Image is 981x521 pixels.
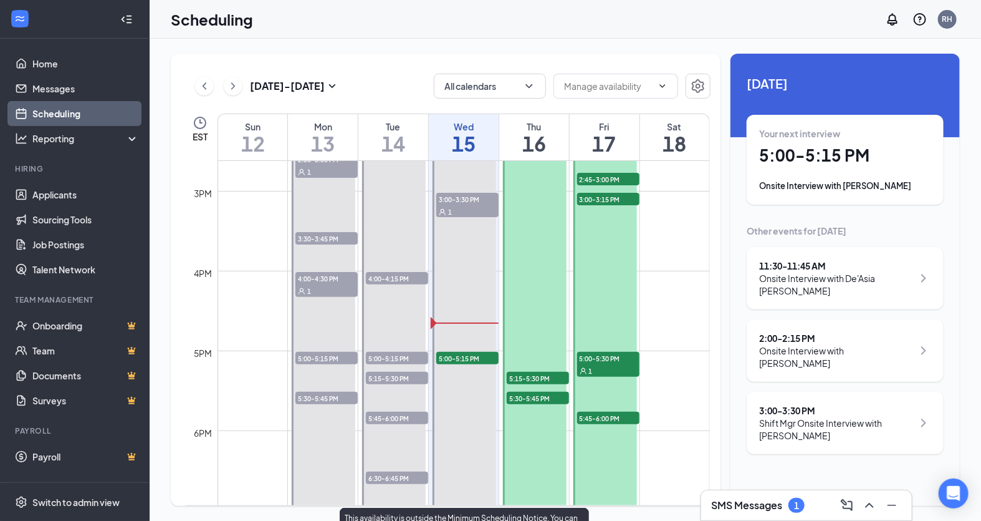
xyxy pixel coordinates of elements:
[640,114,709,160] a: October 18, 2025
[218,120,287,133] div: Sun
[295,352,358,364] span: 5:00-5:15 PM
[916,343,931,358] svg: ChevronRight
[882,495,902,515] button: Minimize
[577,412,639,424] span: 5:45-6:00 PM
[436,193,499,205] span: 3:00-3:30 PM
[499,114,569,160] a: October 16, 2025
[759,127,931,140] div: Your next interview
[325,79,340,94] svg: SmallChevronDown
[434,74,546,99] button: All calendarsChevronDown
[759,180,931,192] div: Onsite Interview with [PERSON_NAME]
[192,187,215,200] div: 3pm
[192,426,215,440] div: 6pm
[32,257,139,282] a: Talent Network
[429,133,499,154] h1: 15
[307,287,311,296] span: 1
[192,266,215,280] div: 4pm
[711,499,782,512] h3: SMS Messages
[859,495,879,515] button: ChevronUp
[759,272,913,297] div: Onsite Interview with De'Asia [PERSON_NAME]
[358,133,428,154] h1: 14
[15,132,27,145] svg: Analysis
[15,295,136,305] div: Team Management
[32,182,139,207] a: Applicants
[288,133,358,154] h1: 13
[885,12,900,27] svg: Notifications
[295,272,358,285] span: 4:00-4:30 PM
[32,388,139,413] a: SurveysCrown
[32,101,139,126] a: Scheduling
[358,114,428,160] a: October 14, 2025
[448,208,452,217] span: 1
[429,114,499,160] a: October 15, 2025
[32,313,139,338] a: OnboardingCrown
[862,498,877,513] svg: ChevronUp
[759,417,913,442] div: Shift Mgr Onsite Interview with [PERSON_NAME]
[192,346,215,360] div: 5pm
[32,207,139,232] a: Sourcing Tools
[366,372,428,384] span: 5:15-5:30 PM
[15,426,136,436] div: Payroll
[298,168,305,176] svg: User
[640,120,709,133] div: Sat
[916,416,931,431] svg: ChevronRight
[32,51,139,76] a: Home
[32,496,120,509] div: Switch to admin view
[366,412,428,424] span: 5:45-6:00 PM
[366,472,428,484] span: 6:30-6:45 PM
[250,79,325,93] h3: [DATE] - [DATE]
[840,498,854,513] svg: ComposeMessage
[686,74,711,99] button: Settings
[307,168,311,177] span: 1
[570,133,639,154] h1: 17
[759,344,913,369] div: Onsite Interview with [PERSON_NAME]
[884,498,899,513] svg: Minimize
[32,76,139,101] a: Messages
[589,367,593,376] span: 1
[288,114,358,160] a: October 13, 2025
[507,392,569,404] span: 5:30-5:45 PM
[227,79,239,94] svg: ChevronRight
[218,114,287,160] a: October 12, 2025
[198,79,211,94] svg: ChevronLeft
[570,120,639,133] div: Fri
[288,120,358,133] div: Mon
[759,404,913,417] div: 3:00 - 3:30 PM
[439,208,446,216] svg: User
[577,173,639,185] span: 2:45-3:00 PM
[523,80,535,92] svg: ChevronDown
[295,392,358,404] span: 5:30-5:45 PM
[218,133,287,154] h1: 12
[499,120,569,133] div: Thu
[912,12,927,27] svg: QuestionInfo
[837,495,857,515] button: ComposeMessage
[193,115,208,130] svg: Clock
[32,444,139,469] a: PayrollCrown
[691,79,706,94] svg: Settings
[120,13,133,26] svg: Collapse
[298,288,305,295] svg: User
[436,352,499,364] span: 5:00-5:15 PM
[658,81,668,91] svg: ChevronDown
[916,271,931,286] svg: ChevronRight
[640,133,709,154] h1: 18
[939,479,969,509] div: Open Intercom Messenger
[580,368,587,375] svg: User
[15,163,136,174] div: Hiring
[14,12,26,25] svg: WorkstreamLogo
[32,232,139,257] a: Job Postings
[295,232,358,245] span: 3:30-3:45 PM
[570,114,639,160] a: October 17, 2025
[507,372,569,384] span: 5:15-5:30 PM
[759,332,913,344] div: 2:00 - 2:15 PM
[32,338,139,363] a: TeamCrown
[747,225,944,237] div: Other events for [DATE]
[759,260,913,272] div: 11:30 - 11:45 AM
[366,272,428,285] span: 4:00-4:15 PM
[577,352,639,364] span: 5:00-5:30 PM
[15,496,27,509] svg: Settings
[794,500,799,511] div: 1
[358,120,428,133] div: Tue
[747,74,944,93] span: [DATE]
